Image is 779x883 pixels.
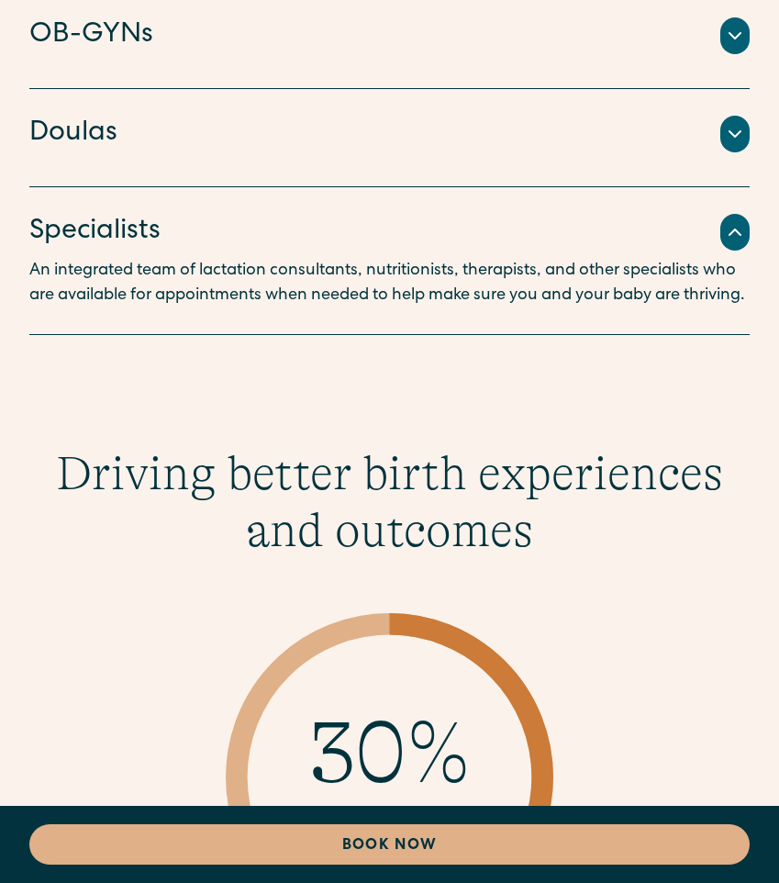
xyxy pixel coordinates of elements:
[38,445,742,560] h3: Driving better birth experiences and outcomes
[29,213,161,251] h4: Specialists
[308,703,471,803] span: 30%
[29,17,153,55] h4: OB-GYNs
[29,259,750,308] p: An integrated team of lactation consultants, nutritionists, therapists, and other specialists who...
[29,115,117,153] h4: Doulas
[29,824,750,865] a: Book Now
